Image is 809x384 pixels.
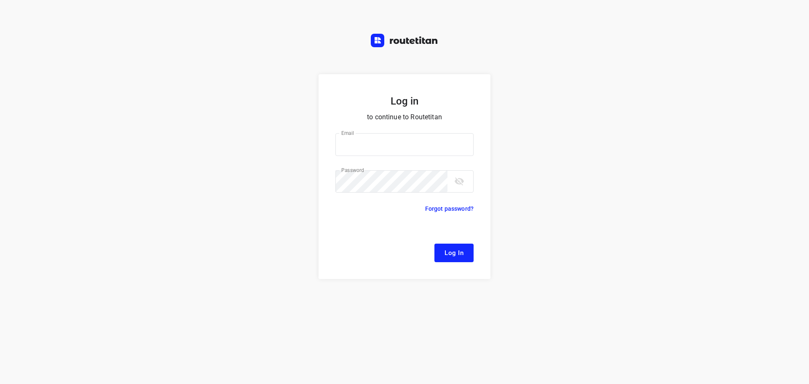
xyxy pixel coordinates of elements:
[445,247,463,258] span: Log In
[335,111,474,123] p: to continue to Routetitan
[371,34,438,47] img: Routetitan
[434,244,474,262] button: Log In
[425,204,474,214] p: Forgot password?
[451,173,468,190] button: toggle password visibility
[335,94,474,108] h5: Log in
